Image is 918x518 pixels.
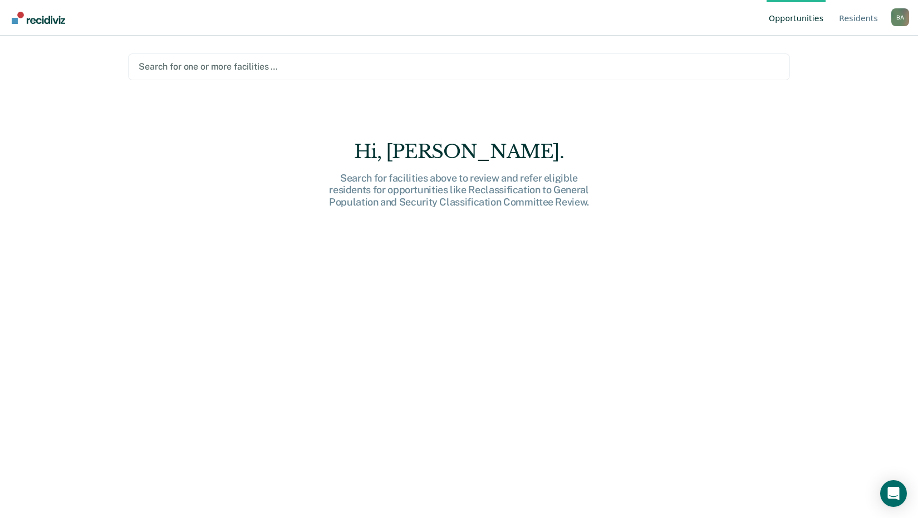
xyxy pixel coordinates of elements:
div: Search for facilities above to review and refer eligible residents for opportunities like Reclass... [281,172,637,208]
img: Recidiviz [12,12,65,24]
div: Hi, [PERSON_NAME]. [281,140,637,163]
button: Profile dropdown button [891,8,909,26]
div: Open Intercom Messenger [880,480,907,507]
div: B A [891,8,909,26]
